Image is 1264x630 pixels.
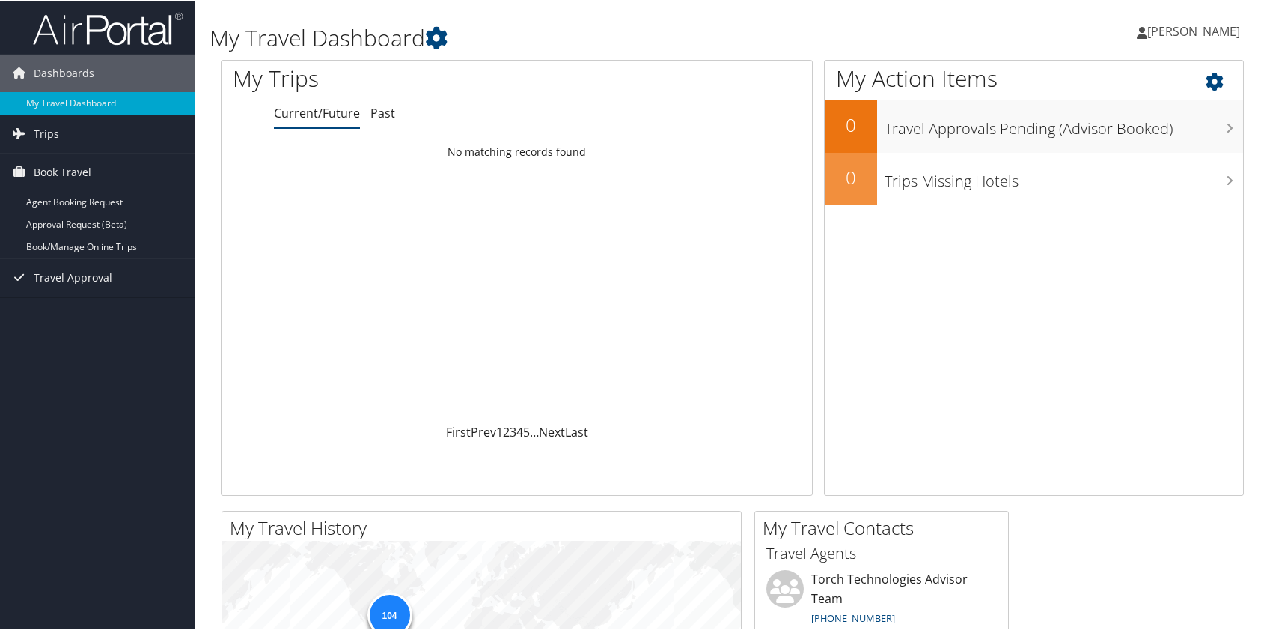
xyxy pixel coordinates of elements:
a: Prev [471,422,496,439]
a: 0Travel Approvals Pending (Advisor Booked) [825,99,1243,151]
a: 3 [510,422,516,439]
a: 1 [496,422,503,439]
a: Past [370,103,395,120]
a: 4 [516,422,523,439]
h2: 0 [825,111,877,136]
a: [PERSON_NAME] [1137,7,1255,52]
span: Dashboards [34,53,94,91]
span: Travel Approval [34,258,112,295]
a: Last [565,422,588,439]
a: 0Trips Missing Hotels [825,151,1243,204]
h3: Travel Agents [766,542,997,563]
h1: My Action Items [825,61,1243,93]
img: airportal-logo.png [33,10,183,45]
span: … [530,422,539,439]
a: 2 [503,422,510,439]
h3: Travel Approvals Pending (Advisor Booked) [885,109,1243,138]
a: First [446,422,471,439]
a: 5 [523,422,530,439]
span: Book Travel [34,152,91,190]
span: [PERSON_NAME] [1147,22,1240,38]
h1: My Travel Dashboard [210,21,906,52]
h2: My Travel Contacts [763,514,1008,539]
span: Trips [34,114,59,151]
h2: My Travel History [230,514,741,539]
h1: My Trips [233,61,555,93]
td: No matching records found [222,137,812,164]
h2: 0 [825,163,877,189]
a: [PHONE_NUMBER] [811,610,895,623]
a: Current/Future [274,103,360,120]
a: Next [539,422,565,439]
h3: Trips Missing Hotels [885,162,1243,190]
